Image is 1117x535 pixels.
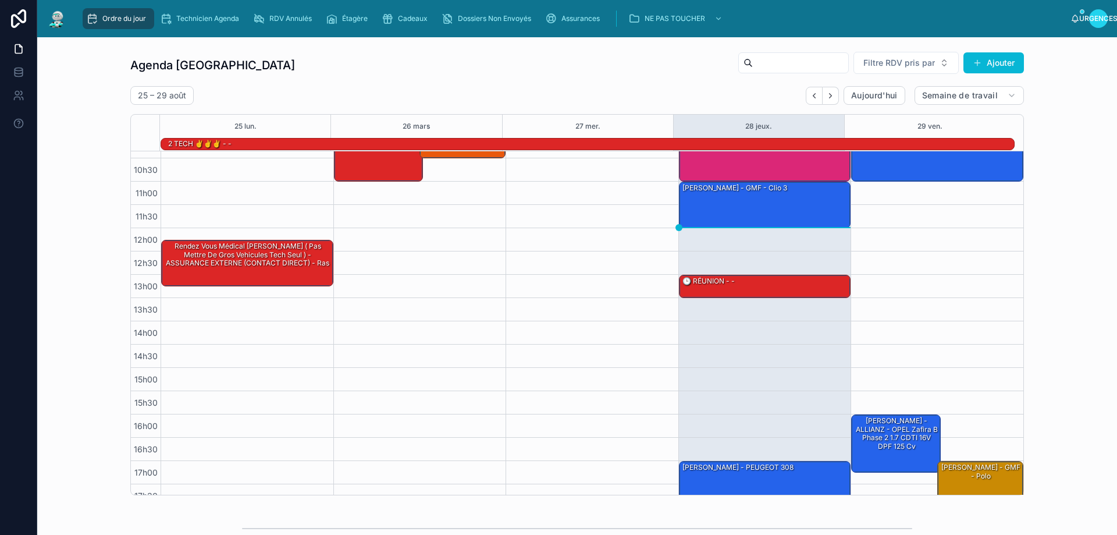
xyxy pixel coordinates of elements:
font: [PERSON_NAME] - GMF - clio 3 [682,183,787,192]
font: 29 ven. [917,122,942,130]
font: Semaine de travail [922,90,998,100]
font: 25 lun. [234,122,257,130]
font: 25 – 29 août [138,90,186,100]
button: 26 mars [403,115,430,138]
button: Dos [806,87,823,105]
div: 2 TECH ✌️✌️✌️ - - [167,138,233,150]
button: 25 lun. [234,115,257,138]
div: [PERSON_NAME] - GMF - clio 3 [680,182,851,228]
font: 11h00 [136,188,158,198]
button: Suivant [823,87,839,105]
a: Dossiers Non Envoyés [438,8,539,29]
font: Technicien Agenda [176,14,239,23]
font: 14h30 [134,351,158,361]
font: 16h00 [134,421,158,431]
font: 27 mer. [575,122,600,130]
font: 12h00 [134,235,158,245]
div: [PERSON_NAME] - ALLIANZ - OPEL Zafira B Phase 2 1.7 CDTI 16V DPF 125 cv [852,415,940,472]
button: 29 ven. [917,115,942,138]
font: Dossiers Non Envoyés [458,14,531,23]
a: RDV Annulés [250,8,320,29]
a: Technicien Agenda [156,8,247,29]
font: [PERSON_NAME] - ALLIANZ - OPEL Zafira B Phase 2 1.7 CDTI 16V DPF 125 cv [856,416,938,450]
font: 2 TECH ✌️✌️✌️ - - [168,139,232,148]
font: 17h30 [134,491,158,501]
font: 11h30 [136,211,158,221]
a: Étagère [322,8,376,29]
font: Cadeaux [398,14,428,23]
button: Aujourd'hui [844,86,905,105]
font: 16h30 [134,444,158,454]
font: Ajouter [987,58,1015,68]
div: fontaine marvyn - ACM - trafic 2 [680,136,851,181]
font: 13h30 [134,304,158,314]
font: Ordre du jour [102,14,146,23]
div: [PERSON_NAME] - GMF - polo [938,462,1023,507]
font: rendez vous médical [PERSON_NAME] ( pas mettre de gros vehicules tech seul ) - ASSURANCE EXTERNE ... [166,242,329,267]
font: 13h00 [134,281,158,291]
div: LETRIBOT Ronan - PACIFICA - 5008 [852,136,1023,181]
font: 28 jeux. [745,122,772,130]
a: Assurances [542,8,608,29]
a: NE PAS TOUCHER [625,8,728,29]
button: Ajouter [963,52,1024,73]
font: Filtre RDV pris par [863,58,935,68]
font: RDV Annulés [269,14,312,23]
div: [PERSON_NAME] - PEUGEOT 308 [680,462,851,507]
font: 14h00 [134,328,158,338]
font: Agenda [GEOGRAPHIC_DATA] [130,58,295,72]
font: Assurances [561,14,600,23]
font: 🕒 RÉUNION - - [682,277,735,285]
font: 12h30 [134,258,158,268]
a: Cadeaux [378,8,436,29]
font: 15h30 [134,398,158,408]
div: rendez vous médical [PERSON_NAME] ( pas mettre de gros vehicules tech seul ) - ASSURANCE EXTERNE ... [162,240,333,286]
button: 28 jeux. [745,115,772,138]
font: NE PAS TOUCHER [645,14,705,23]
img: Logo de l'application [47,9,67,28]
button: 27 mer. [575,115,600,138]
font: Aujourd'hui [851,90,898,100]
font: 15h00 [134,374,158,384]
font: Étagère [342,14,368,23]
font: 10h30 [134,165,158,175]
font: [PERSON_NAME] - PEUGEOT 308 [682,463,794,472]
font: 17h00 [134,467,158,477]
font: 26 mars [403,122,430,130]
font: 10h00 [134,141,158,151]
font: [PERSON_NAME] - GMF - polo [941,463,1020,480]
div: contenu déroulant [77,6,1070,31]
button: Semaine de travail [915,86,1024,105]
a: Ordre du jour [83,8,154,29]
div: 🕒 RÉUNION - - [680,275,851,297]
button: Bouton de sélection [853,52,959,74]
